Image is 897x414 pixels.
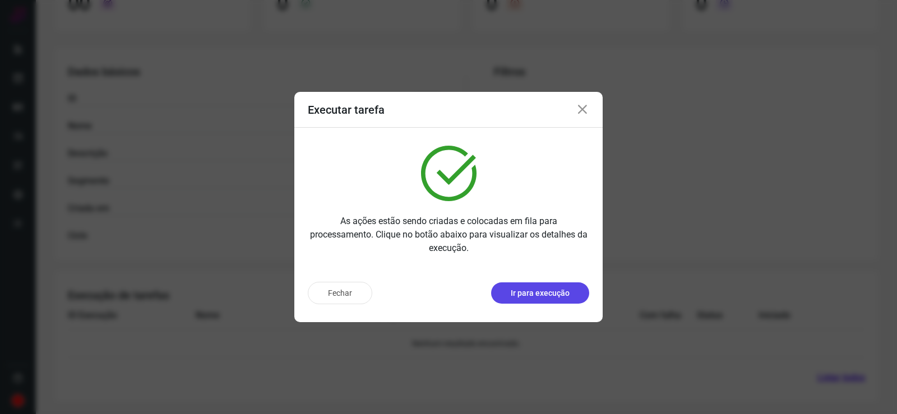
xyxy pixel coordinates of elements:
[511,287,570,299] p: Ir para execução
[491,282,589,304] button: Ir para execução
[308,103,385,117] h3: Executar tarefa
[308,215,589,255] p: As ações estão sendo criadas e colocadas em fila para processamento. Clique no botão abaixo para ...
[308,282,372,304] button: Fechar
[421,146,477,201] img: verified.svg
